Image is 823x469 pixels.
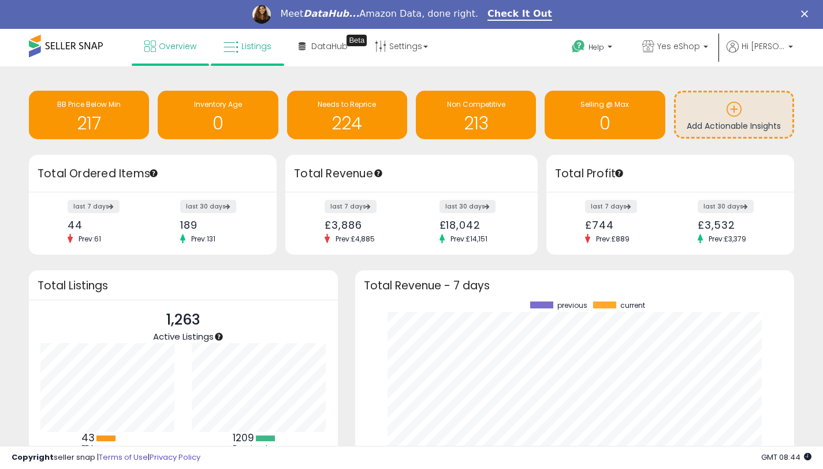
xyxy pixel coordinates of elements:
[590,234,635,244] span: Prev: £889
[12,452,54,463] strong: Copyright
[440,219,517,231] div: £18,042
[293,114,401,133] h1: 224
[311,40,348,52] span: DataHub
[194,99,242,109] span: Inventory Age
[445,234,493,244] span: Prev: £14,151
[620,301,645,310] span: current
[727,40,793,66] a: Hi [PERSON_NAME]
[81,431,95,445] b: 43
[550,114,659,133] h1: 0
[373,168,383,178] div: Tooltip anchor
[280,8,478,20] div: Meet Amazon Data, done right.
[180,200,236,213] label: last 30 days
[159,40,196,52] span: Overview
[416,91,536,139] a: Non Competitive 213
[215,29,280,64] a: Listings
[557,301,587,310] span: previous
[703,234,752,244] span: Prev: £3,379
[364,281,785,290] h3: Total Revenue - 7 days
[634,29,717,66] a: Yes eShop
[761,452,811,463] span: 2025-09-17 08:44 GMT
[57,99,121,109] span: BB Price Below Min
[163,114,272,133] h1: 0
[233,444,285,453] div: Repriced
[287,91,407,139] a: Needs to Reprice 224
[440,200,496,213] label: last 30 days
[180,219,256,231] div: 189
[73,234,107,244] span: Prev: 61
[252,5,271,24] img: Profile image for Georgie
[136,29,205,64] a: Overview
[801,10,813,17] div: Close
[563,31,624,66] a: Help
[742,40,785,52] span: Hi [PERSON_NAME]
[676,92,792,137] a: Add Actionable Insights
[366,29,437,64] a: Settings
[555,166,785,182] h3: Total Profit
[290,29,356,64] a: DataHub
[38,166,268,182] h3: Total Ordered Items
[148,168,159,178] div: Tooltip anchor
[233,431,254,445] b: 1209
[99,452,148,463] a: Terms of Use
[698,200,754,213] label: last 30 days
[487,8,552,21] a: Check It Out
[318,99,376,109] span: Needs to Reprice
[38,281,329,290] h3: Total Listings
[545,91,665,139] a: Selling @ Max 0
[214,332,224,342] div: Tooltip anchor
[158,91,278,139] a: Inventory Age 0
[447,99,505,109] span: Non Competitive
[571,39,586,54] i: Get Help
[657,40,700,52] span: Yes eShop
[68,219,144,231] div: 44
[35,114,143,133] h1: 217
[687,120,781,132] span: Add Actionable Insights
[68,200,120,213] label: last 7 days
[153,309,214,331] p: 1,263
[185,234,221,244] span: Prev: 131
[698,219,774,231] div: £3,532
[303,8,359,19] i: DataHub...
[29,91,149,139] a: BB Price Below Min 217
[153,330,214,343] span: Active Listings
[614,168,624,178] div: Tooltip anchor
[589,42,604,52] span: Help
[81,444,133,453] div: FBA
[325,219,403,231] div: £3,886
[580,99,629,109] span: Selling @ Max
[325,200,377,213] label: last 7 days
[330,234,381,244] span: Prev: £4,885
[150,452,200,463] a: Privacy Policy
[294,166,529,182] h3: Total Revenue
[241,40,271,52] span: Listings
[12,452,200,463] div: seller snap | |
[347,35,367,46] div: Tooltip anchor
[422,114,530,133] h1: 213
[585,219,661,231] div: £744
[585,200,637,213] label: last 7 days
